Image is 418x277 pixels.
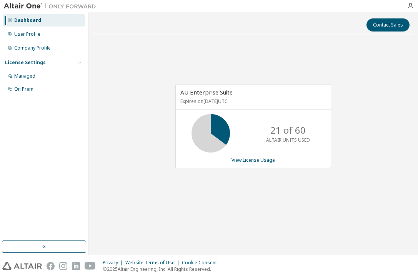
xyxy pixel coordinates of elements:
[266,137,310,143] p: ALTAIR UNITS USED
[182,260,221,266] div: Cookie Consent
[4,2,100,10] img: Altair One
[103,260,125,266] div: Privacy
[85,262,96,270] img: youtube.svg
[14,73,35,79] div: Managed
[270,124,306,137] p: 21 of 60
[14,45,51,51] div: Company Profile
[14,17,41,23] div: Dashboard
[180,88,233,96] span: AU Enterprise Suite
[366,18,410,32] button: Contact Sales
[125,260,182,266] div: Website Terms of Use
[5,60,46,66] div: License Settings
[59,262,67,270] img: instagram.svg
[180,98,324,104] p: Expires on [DATE] UTC
[72,262,80,270] img: linkedin.svg
[231,157,275,163] a: View License Usage
[14,31,40,37] div: User Profile
[14,86,33,92] div: On Prem
[47,262,55,270] img: facebook.svg
[2,262,42,270] img: altair_logo.svg
[103,266,221,272] p: © 2025 Altair Engineering, Inc. All Rights Reserved.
